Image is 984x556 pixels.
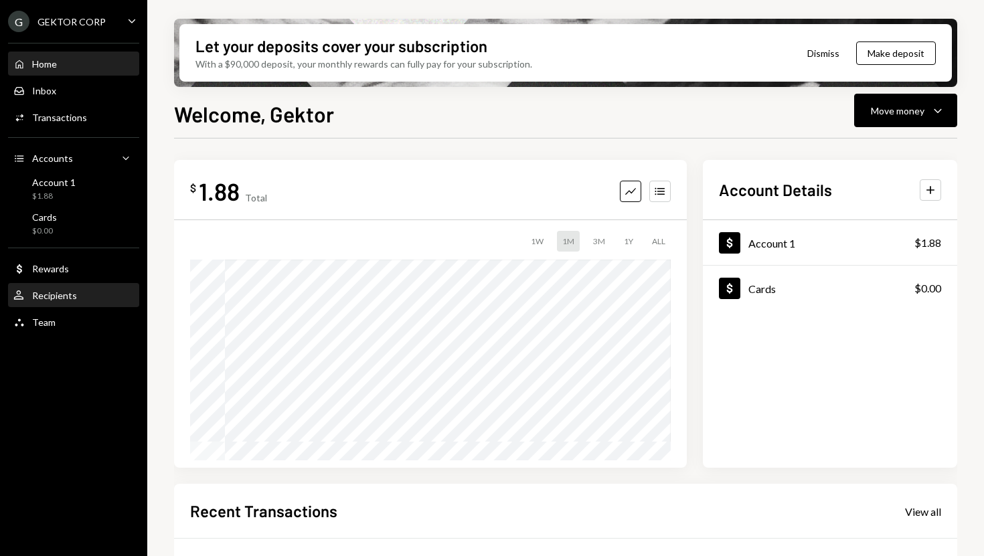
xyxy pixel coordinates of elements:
[647,231,671,252] div: ALL
[32,263,69,274] div: Rewards
[195,35,487,57] div: Let your deposits cover your subscription
[871,104,924,118] div: Move money
[791,37,856,69] button: Dismiss
[32,290,77,301] div: Recipients
[32,112,87,123] div: Transactions
[8,11,29,32] div: G
[854,94,957,127] button: Move money
[525,231,549,252] div: 1W
[8,105,139,129] a: Transactions
[32,211,57,223] div: Cards
[703,266,957,310] a: Cards$0.00
[8,310,139,334] a: Team
[245,192,267,203] div: Total
[905,505,941,519] div: View all
[8,207,139,240] a: Cards$0.00
[905,504,941,519] a: View all
[8,52,139,76] a: Home
[8,173,139,205] a: Account 1$1.88
[32,177,76,188] div: Account 1
[703,220,957,265] a: Account 1$1.88
[174,100,334,127] h1: Welcome, Gektor
[32,316,56,328] div: Team
[37,16,106,27] div: GEKTOR CORP
[32,225,57,237] div: $0.00
[748,237,795,250] div: Account 1
[199,176,240,206] div: 1.88
[719,179,832,201] h2: Account Details
[588,231,610,252] div: 3M
[32,58,57,70] div: Home
[32,85,56,96] div: Inbox
[8,256,139,280] a: Rewards
[748,282,776,295] div: Cards
[8,78,139,102] a: Inbox
[32,153,73,164] div: Accounts
[32,191,76,202] div: $1.88
[190,181,196,195] div: $
[195,57,532,71] div: With a $90,000 deposit, your monthly rewards can fully pay for your subscription.
[856,41,936,65] button: Make deposit
[190,500,337,522] h2: Recent Transactions
[914,235,941,251] div: $1.88
[557,231,580,252] div: 1M
[8,146,139,170] a: Accounts
[914,280,941,296] div: $0.00
[619,231,639,252] div: 1Y
[8,283,139,307] a: Recipients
